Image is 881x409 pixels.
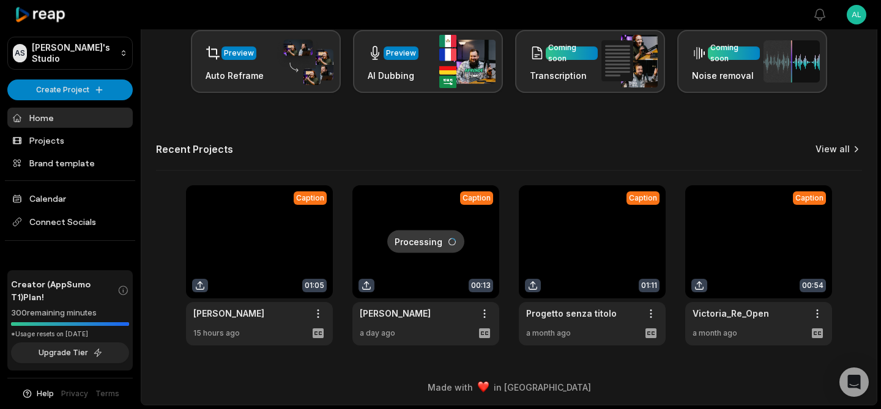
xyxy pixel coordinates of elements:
div: Coming soon [548,42,595,64]
button: Help [21,388,54,399]
span: Connect Socials [7,211,133,233]
a: Victoria_Re_Open [693,307,769,320]
a: [PERSON_NAME] [193,307,264,320]
h2: Recent Projects [156,143,233,155]
a: Terms [95,388,119,399]
a: Privacy [61,388,88,399]
div: *Usage resets on [DATE] [11,330,129,339]
img: auto_reframe.png [277,38,333,86]
a: Projects [7,130,133,150]
a: Brand template [7,153,133,173]
h3: Noise removal [692,69,760,82]
a: Home [7,108,133,128]
div: Preview [386,48,416,59]
div: 300 remaining minutes [11,307,129,319]
h3: Transcription [530,69,598,82]
button: Upgrade Tier [11,342,129,363]
span: Creator (AppSumo T1) Plan! [11,278,117,303]
span: Help [37,388,54,399]
img: heart emoji [478,381,489,392]
p: [PERSON_NAME]'s Studio [32,42,115,64]
div: Made with in [GEOGRAPHIC_DATA] [152,381,866,394]
div: Coming soon [710,42,757,64]
button: Create Project [7,79,133,100]
img: noise_removal.png [764,40,820,83]
div: AS [13,44,27,62]
h3: Auto Reframe [206,69,264,82]
h3: AI Dubbing [368,69,418,82]
a: Calendar [7,188,133,208]
div: Preview [224,48,254,59]
a: [PERSON_NAME] [360,307,431,320]
a: Progetto senza titolo [526,307,617,320]
img: transcription.png [601,35,658,87]
a: View all [816,143,850,155]
div: Open Intercom Messenger [839,367,869,397]
img: ai_dubbing.png [439,35,496,88]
